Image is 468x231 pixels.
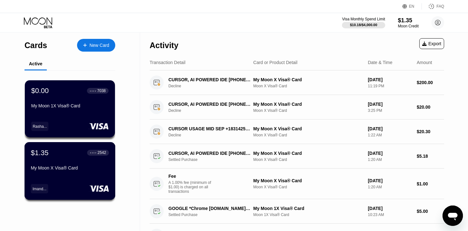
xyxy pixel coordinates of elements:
div: CURSOR, AI POWERED IDE [PHONE_NUMBER] US [168,102,251,107]
div: $10.18 / $4,000.00 [350,23,377,27]
div: Moon 1X Visa® Card [253,213,363,217]
div: $1.35● ● ● ●2542My Moon X Visa® CardImand... [25,142,115,199]
div: CURSOR, AI POWERED IDE [PHONE_NUMBER] USSettled PurchaseMy Moon X Visa® CardMoon X Visa® Card[DAT... [150,144,444,169]
div: [DATE] [368,126,412,131]
div: Visa Monthly Spend Limit [342,17,385,21]
div: [DATE] [368,77,412,82]
div: Activity [150,41,178,50]
div: $20.30 [417,129,444,134]
div: My Moon X Visa® Card [31,165,109,170]
div: Rasha... [31,122,48,131]
div: New Card [89,43,109,48]
div: A 1.00% fee (minimum of $1.00) is charged on all transactions [168,180,216,194]
iframe: Button to launch messaging window [443,206,463,226]
div: [DATE] [368,151,412,156]
div: FAQ [436,4,444,9]
div: 10:23 AM [368,213,412,217]
div: CURSOR USAGE MID SEP +18314259504 US [168,126,251,131]
div: Active [29,61,42,66]
div: $1.35 [31,148,49,157]
div: [DATE] [368,178,412,183]
div: CURSOR, AI POWERED IDE [PHONE_NUMBER] USDeclineMy Moon X Visa® CardMoon X Visa® Card[DATE]3:25 PM... [150,95,444,119]
div: GOOGLE *Chrome [DOMAIN_NAME][URL][GEOGRAPHIC_DATA]Settled PurchaseMy Moon 1X Visa® CardMoon 1X Vi... [150,199,444,224]
div: GOOGLE *Chrome [DOMAIN_NAME][URL][GEOGRAPHIC_DATA] [168,206,251,211]
div: $0.00 [31,87,49,95]
div: Settled Purchase [168,213,257,217]
div: Export [422,41,441,46]
div: CURSOR, AI POWERED IDE [PHONE_NUMBER] USDeclineMy Moon X Visa® CardMoon X Visa® Card[DATE]11:19 P... [150,70,444,95]
div: CURSOR USAGE MID SEP +18314259504 USDeclineMy Moon X Visa® CardMoon X Visa® Card[DATE]1:22 AM$20.30 [150,119,444,144]
div: Imand... [32,186,46,191]
div: Moon X Visa® Card [253,157,363,162]
div: ● ● ● ● [90,152,96,154]
div: 3:25 PM [368,108,412,113]
div: 2542 [97,150,106,155]
div: Card or Product Detail [253,60,298,65]
div: Moon X Visa® Card [253,84,363,88]
div: FAQ [422,3,444,10]
div: Moon X Visa® Card [253,185,363,189]
div: 1:20 AM [368,157,412,162]
div: $5.18 [417,154,444,159]
div: $200.00 [417,80,444,85]
div: My Moon 1X Visa® Card [31,103,109,108]
div: My Moon X Visa® Card [253,77,363,82]
div: Moon X Visa® Card [253,108,363,113]
div: $1.00 [417,181,444,186]
div: $1.35Moon Credit [398,17,419,28]
div: EN [402,3,422,10]
div: [DATE] [368,102,412,107]
div: ● ● ● ● [90,90,96,92]
div: Date & Time [368,60,392,65]
div: Decline [168,108,257,113]
div: $1.35 [398,17,419,24]
div: Transaction Detail [150,60,185,65]
div: New Card [77,39,115,52]
div: 1:20 AM [368,185,412,189]
div: CURSOR, AI POWERED IDE [PHONE_NUMBER] US [168,77,251,82]
div: Amount [417,60,432,65]
div: Decline [168,133,257,137]
div: Settled Purchase [168,157,257,162]
div: $20.00 [417,105,444,110]
div: FeeA 1.00% fee (minimum of $1.00) is charged on all transactionsMy Moon X Visa® CardMoon X Visa® ... [150,169,444,199]
div: Export [419,38,444,49]
div: 11:19 PM [368,84,412,88]
div: My Moon X Visa® Card [253,178,363,183]
div: [DATE] [368,206,412,211]
div: $0.00● ● ● ●7038My Moon 1X Visa® CardRasha... [25,80,115,137]
div: Rasha... [33,124,47,129]
div: My Moon 1X Visa® Card [253,206,363,211]
div: Decline [168,84,257,88]
div: Moon X Visa® Card [253,133,363,137]
div: My Moon X Visa® Card [253,102,363,107]
div: CURSOR, AI POWERED IDE [PHONE_NUMBER] US [168,151,251,156]
div: EN [409,4,415,9]
div: $5.00 [417,209,444,214]
div: Imand... [31,184,48,193]
div: Moon Credit [398,24,419,28]
div: 7038 [97,89,106,93]
div: 1:22 AM [368,133,412,137]
div: My Moon X Visa® Card [253,126,363,131]
div: Cards [25,41,47,50]
div: My Moon X Visa® Card [253,151,363,156]
div: Fee [168,174,213,179]
div: Visa Monthly Spend Limit$10.18/$4,000.00 [342,17,385,28]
